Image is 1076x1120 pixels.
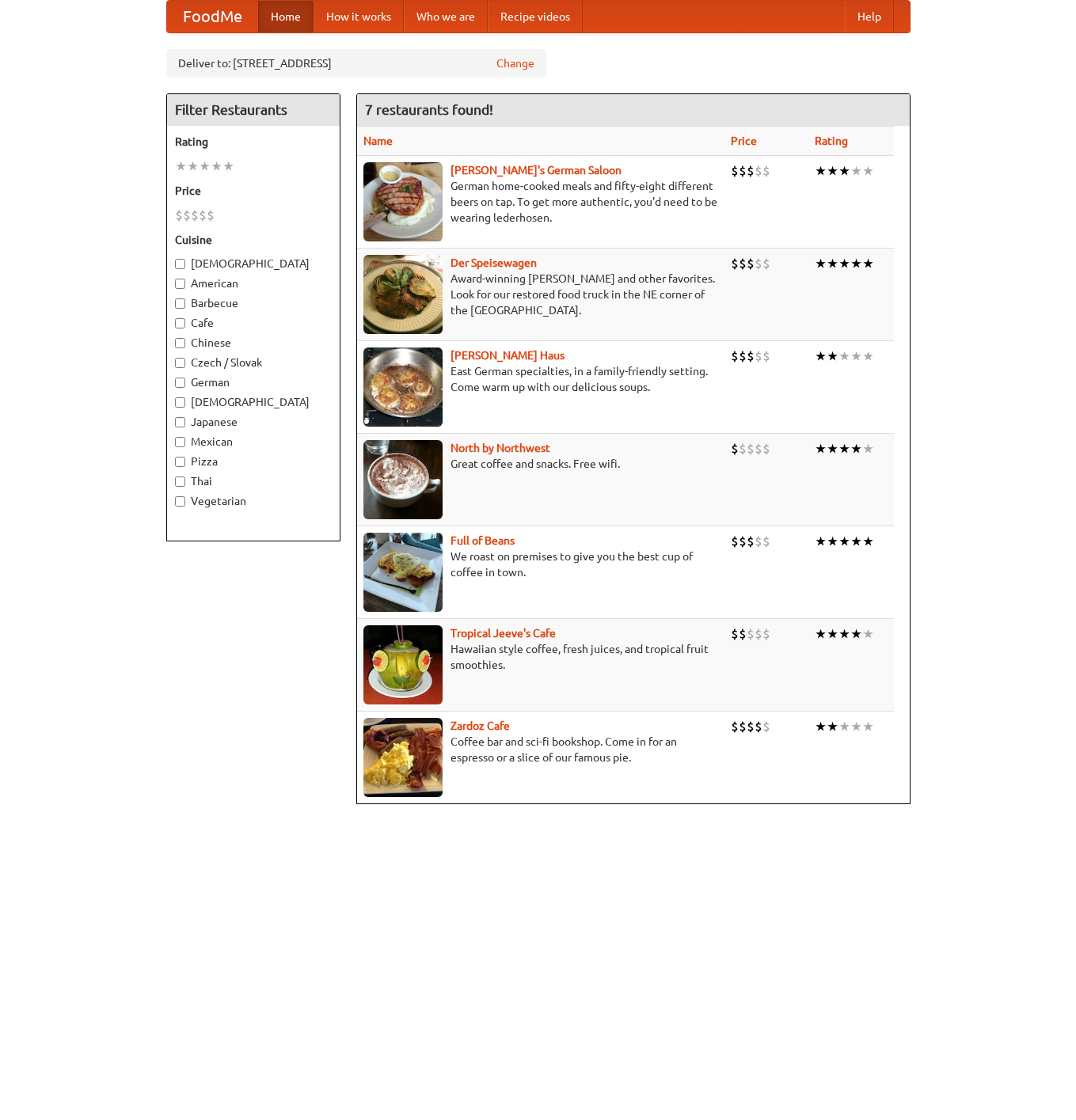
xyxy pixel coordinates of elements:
label: Cafe [175,315,332,331]
li: ★ [827,718,838,735]
li: ★ [815,440,827,457]
li: $ [739,440,747,457]
label: Chinese [175,335,332,351]
li: $ [747,533,755,550]
li: ★ [199,158,211,175]
input: Thai [175,476,185,487]
li: $ [747,625,755,643]
a: How it works [314,1,404,32]
li: $ [739,718,747,735]
ng-pluralize: 7 restaurants found! [365,102,493,117]
p: We roast on premises to give you the best cup of coffee in town. [363,549,718,580]
li: ★ [862,440,874,457]
li: $ [731,533,739,550]
h4: Filter Restaurants [167,94,340,126]
b: Tropical Jeeve's Cafe [451,627,556,640]
li: ★ [862,347,874,365]
li: $ [755,533,762,550]
p: Award-winning [PERSON_NAME] and other favorites. Look for our restored food truck in the NE corne... [363,271,718,318]
li: $ [747,347,755,365]
li: ★ [838,162,850,180]
label: Mexican [175,434,332,450]
input: German [175,378,185,388]
label: American [175,275,332,291]
li: $ [762,255,770,272]
li: ★ [222,158,234,175]
li: $ [755,162,762,180]
li: ★ [862,718,874,735]
b: [PERSON_NAME]'s German Saloon [451,164,622,177]
h5: Cuisine [175,232,332,248]
li: ★ [175,158,187,175]
li: $ [747,162,755,180]
input: Chinese [175,338,185,348]
input: Vegetarian [175,496,185,507]
p: East German specialties, in a family-friendly setting. Come warm up with our delicious soups. [363,363,718,395]
li: ★ [815,347,827,365]
li: ★ [850,347,862,365]
img: speisewagen.jpg [363,255,443,334]
li: ★ [827,162,838,180]
a: Recipe videos [488,1,583,32]
li: ★ [187,158,199,175]
li: $ [762,533,770,550]
p: Coffee bar and sci-fi bookshop. Come in for an espresso or a slice of our famous pie. [363,734,718,765]
div: Deliver to: [STREET_ADDRESS] [166,49,546,78]
img: beans.jpg [363,533,443,612]
a: Price [731,135,757,147]
li: ★ [827,440,838,457]
li: ★ [850,718,862,735]
li: ★ [850,625,862,643]
li: $ [731,718,739,735]
label: Thai [175,473,332,489]
li: $ [175,207,183,224]
li: ★ [815,718,827,735]
li: ★ [815,625,827,643]
input: Pizza [175,457,185,467]
li: $ [762,625,770,643]
input: [DEMOGRAPHIC_DATA] [175,259,185,269]
a: Home [258,1,314,32]
b: Full of Beans [451,534,515,547]
a: [PERSON_NAME] Haus [451,349,565,362]
li: $ [739,347,747,365]
a: Der Speisewagen [451,256,537,269]
li: ★ [850,533,862,550]
li: $ [183,207,191,224]
h5: Rating [175,134,332,150]
li: ★ [838,347,850,365]
label: Japanese [175,414,332,430]
label: Barbecue [175,295,332,311]
p: Hawaiian style coffee, fresh juices, and tropical fruit smoothies. [363,641,718,673]
li: $ [747,718,755,735]
li: $ [207,207,215,224]
a: FoodMe [167,1,258,32]
li: $ [755,440,762,457]
li: $ [199,207,207,224]
li: ★ [815,255,827,272]
li: ★ [838,718,850,735]
li: ★ [838,533,850,550]
li: $ [731,625,739,643]
li: ★ [850,162,862,180]
li: ★ [862,255,874,272]
label: Vegetarian [175,493,332,509]
li: ★ [827,255,838,272]
li: ★ [211,158,222,175]
li: $ [731,162,739,180]
a: Rating [815,135,848,147]
li: $ [191,207,199,224]
li: $ [739,255,747,272]
img: zardoz.jpg [363,718,443,797]
li: $ [731,255,739,272]
li: $ [762,718,770,735]
a: Help [845,1,894,32]
label: Czech / Slovak [175,355,332,370]
input: Japanese [175,417,185,427]
li: ★ [850,440,862,457]
img: kohlhaus.jpg [363,347,443,427]
label: [DEMOGRAPHIC_DATA] [175,394,332,410]
a: Zardoz Cafe [451,719,510,732]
